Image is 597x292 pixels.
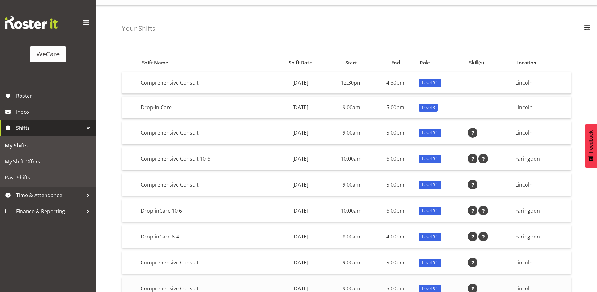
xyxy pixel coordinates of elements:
[375,199,416,222] td: 6:00pm
[2,138,95,154] a: My Shifts
[422,260,438,266] span: Level 3 1
[138,251,273,274] td: Comprehensive Consult
[422,208,438,214] span: Level 3 1
[513,72,571,94] td: Lincoln
[273,251,328,274] td: [DATE]
[289,59,312,66] span: Shift Date
[375,173,416,196] td: 5:00pm
[422,286,438,292] span: Level 3 1
[328,199,375,222] td: 10:00am
[422,156,438,162] span: Level 3 1
[328,173,375,196] td: 9:00am
[273,147,328,170] td: [DATE]
[328,147,375,170] td: 10:00am
[422,130,438,136] span: Level 3 1
[138,173,273,196] td: Comprehensive Consult
[2,170,95,186] a: Past Shifts
[375,147,416,170] td: 6:00pm
[138,225,273,248] td: Drop-inCare 8-4
[328,72,375,94] td: 12:30pm
[328,251,375,274] td: 9:00am
[513,121,571,144] td: Lincoln
[422,182,438,188] span: Level 3 1
[16,123,83,133] span: Shifts
[513,147,571,170] td: Faringdon
[273,199,328,222] td: [DATE]
[422,80,438,86] span: Level 3 1
[122,25,155,32] h4: Your Shifts
[328,121,375,144] td: 9:00am
[5,16,58,29] img: Rosterit website logo
[375,251,416,274] td: 5:00pm
[138,72,273,94] td: Comprehensive Consult
[420,59,430,66] span: Role
[138,121,273,144] td: Comprehensive Consult
[16,107,93,117] span: Inbox
[422,234,438,240] span: Level 3 1
[328,225,375,248] td: 8:00am
[273,225,328,248] td: [DATE]
[273,173,328,196] td: [DATE]
[328,97,375,118] td: 9:00am
[513,173,571,196] td: Lincoln
[138,199,273,222] td: Drop-inCare 10-6
[375,72,416,94] td: 4:30pm
[580,21,594,36] button: Filter Employees
[469,59,484,66] span: Skill(s)
[513,199,571,222] td: Faringdon
[585,124,597,168] button: Feedback - Show survey
[138,147,273,170] td: Comprehensive Consult 10-6
[375,225,416,248] td: 4:00pm
[273,72,328,94] td: [DATE]
[5,141,91,150] span: My Shifts
[142,59,168,66] span: Shift Name
[391,59,400,66] span: End
[375,97,416,118] td: 5:00pm
[5,173,91,182] span: Past Shifts
[345,59,357,66] span: Start
[2,154,95,170] a: My Shift Offers
[37,49,60,59] div: WeCare
[422,104,435,111] span: Level 3
[16,91,93,101] span: Roster
[273,97,328,118] td: [DATE]
[588,130,594,153] span: Feedback
[516,59,536,66] span: Location
[138,97,273,118] td: Drop-In Care
[273,121,328,144] td: [DATE]
[5,157,91,166] span: My Shift Offers
[513,225,571,248] td: Faringdon
[513,251,571,274] td: Lincoln
[16,206,83,216] span: Finance & Reporting
[375,121,416,144] td: 5:00pm
[513,97,571,118] td: Lincoln
[16,190,83,200] span: Time & Attendance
